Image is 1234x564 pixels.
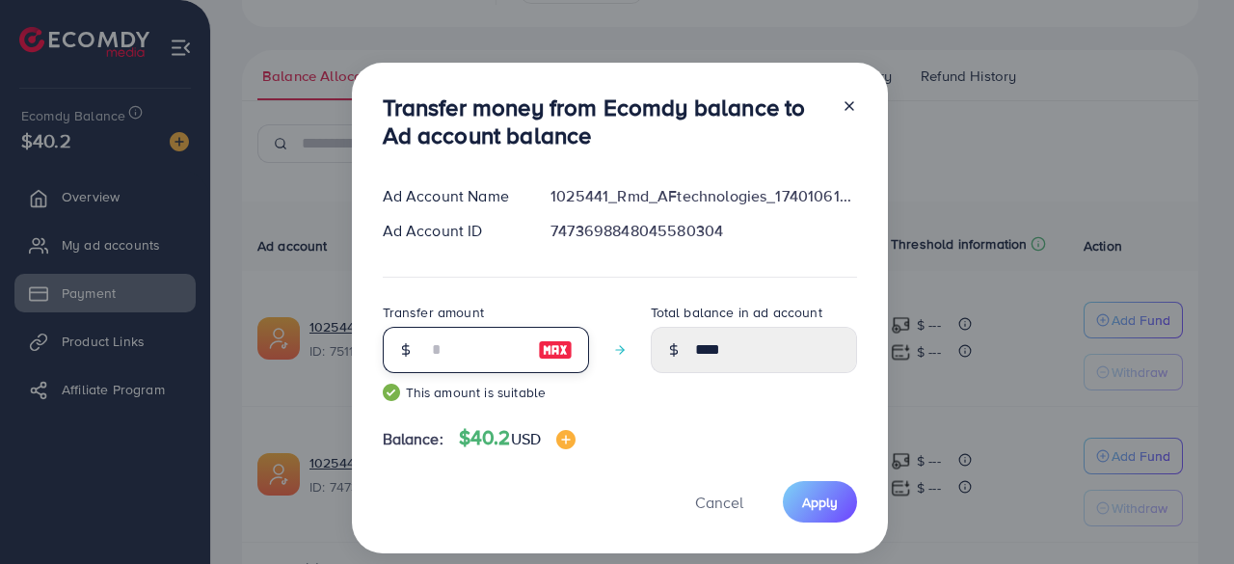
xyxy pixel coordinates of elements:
h3: Transfer money from Ecomdy balance to Ad account balance [383,94,826,149]
button: Apply [783,481,857,523]
button: Cancel [671,481,767,523]
div: Ad Account Name [367,185,536,207]
small: This amount is suitable [383,383,589,402]
span: Balance: [383,428,443,450]
h4: $40.2 [459,426,576,450]
label: Transfer amount [383,303,484,322]
img: guide [383,384,400,401]
div: Ad Account ID [367,220,536,242]
div: 1025441_Rmd_AFtechnologies_1740106118522 [535,185,872,207]
img: image [556,430,576,449]
iframe: Chat [1152,477,1220,550]
label: Total balance in ad account [651,303,822,322]
img: image [538,338,573,362]
div: 7473698848045580304 [535,220,872,242]
span: Cancel [695,492,743,513]
span: USD [511,428,541,449]
span: Apply [802,493,838,512]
